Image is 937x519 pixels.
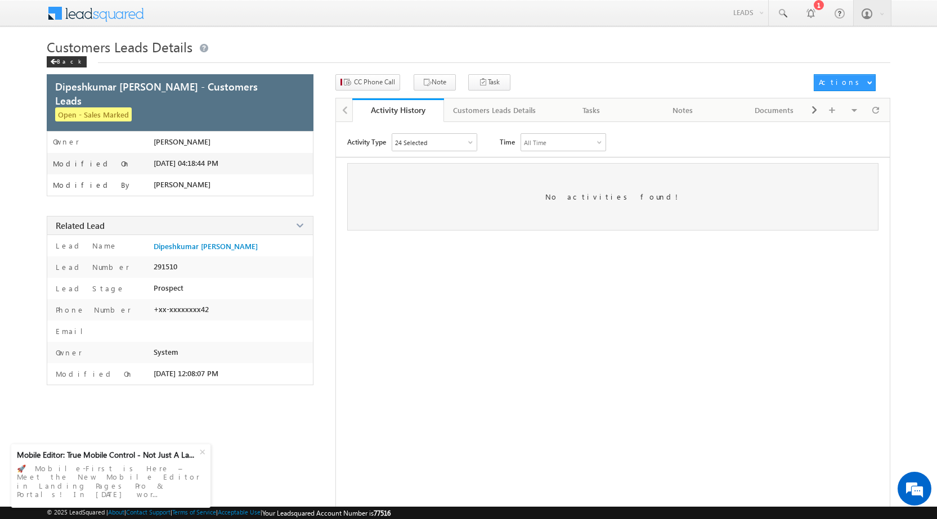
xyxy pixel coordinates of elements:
[395,139,427,146] div: 24 Selected
[354,77,395,87] span: CC Phone Call
[468,74,510,91] button: Task
[53,305,131,314] label: Phone Number
[55,79,275,107] span: Dipeshkumar [PERSON_NAME] - Customers Leads
[47,38,192,56] span: Customers Leads Details
[347,133,386,150] span: Activity Type
[53,347,82,357] label: Owner
[154,305,209,314] span: +xx-xxxxxxxx42
[126,508,171,516] a: Contact Support
[172,508,216,516] a: Terms of Service
[53,159,131,168] label: Modified On
[738,103,810,117] div: Documents
[819,77,863,87] div: Actions
[55,107,132,121] span: Open - Sales Marked
[154,347,178,356] span: System
[194,441,213,461] div: +
[154,283,183,292] span: Prospect
[453,103,536,117] div: Customers Leads Details
[17,450,198,460] div: Mobile Editor: True Mobile Control - Not Just A La...
[47,508,391,517] span: © 2025 LeadSquared | | | | |
[17,461,205,502] div: 🚀 Mobile-First is Here – Meet the New Mobile Editor in Landing Pages Pro & Portals! In [DATE] wor...
[546,98,638,122] a: Tasks
[444,98,546,122] a: Customers Leads Details
[524,139,546,146] div: All Time
[53,283,125,293] label: Lead Stage
[352,98,444,122] a: Activity History
[53,180,132,189] label: Modified By
[56,220,105,231] span: Related Lead
[154,159,218,168] span: [DATE] 04:18:44 PM
[414,74,456,91] button: Note
[814,74,876,91] button: Actions
[500,133,515,150] span: Time
[218,508,261,516] a: Acceptable Use
[335,74,400,91] button: CC Phone Call
[154,262,177,271] span: 291510
[647,103,719,117] div: Notes
[154,369,218,378] span: [DATE] 12:08:07 PM
[392,134,477,151] div: Owner Changed,Status Changed,Stage Changed,Source Changed,Notes & 19 more..
[374,509,391,517] span: 77516
[154,180,210,189] span: [PERSON_NAME]
[47,56,87,67] div: Back
[361,105,436,115] div: Activity History
[108,508,124,516] a: About
[154,137,210,146] span: [PERSON_NAME]
[53,262,129,272] label: Lead Number
[555,103,627,117] div: Tasks
[53,326,92,336] label: Email
[53,137,79,146] label: Owner
[347,163,878,231] div: No activities found!
[729,98,821,122] a: Documents
[53,241,118,250] label: Lead Name
[53,369,133,378] label: Modified On
[154,242,258,251] a: Dipeshkumar [PERSON_NAME]
[262,509,391,517] span: Your Leadsquared Account Number is
[638,98,729,122] a: Notes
